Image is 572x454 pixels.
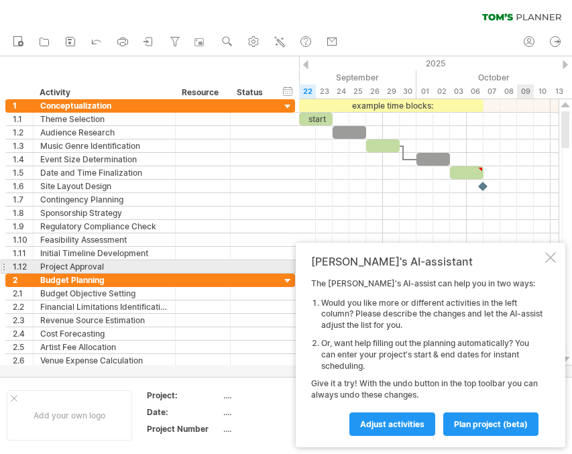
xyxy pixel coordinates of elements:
li: Would you like more or different activities in the left column? Please describe the changes and l... [321,298,542,331]
div: Wednesday, 24 September 2025 [333,84,349,99]
a: Adjust activities [349,412,435,436]
div: Conceptualization [40,99,168,112]
div: Tuesday, 30 September 2025 [400,84,416,99]
a: plan project (beta) [443,412,538,436]
div: Resource [182,86,223,99]
div: 1.8 [13,207,33,219]
div: Monday, 22 September 2025 [299,84,316,99]
div: 2.5 [13,341,33,353]
div: Friday, 3 October 2025 [450,84,467,99]
div: Project Number [147,423,221,435]
div: Artist Fee Allocation [40,341,168,353]
div: Initial Timeline Development [40,247,168,260]
div: Event Size Determination [40,153,168,166]
div: Monday, 29 September 2025 [383,84,400,99]
div: Cost Forecasting [40,327,168,340]
div: 2 [13,274,33,286]
div: Project Approval [40,260,168,273]
div: Thursday, 2 October 2025 [433,84,450,99]
div: Status [237,86,266,99]
div: 1.11 [13,247,33,260]
div: 1.1 [13,113,33,125]
div: 2.6 [13,354,33,367]
span: plan project (beta) [454,419,528,429]
div: Friday, 10 October 2025 [534,84,551,99]
div: The [PERSON_NAME]'s AI-assist can help you in two ways: Give it a try! With the undo button in th... [311,278,542,435]
div: 1.7 [13,193,33,206]
div: Monday, 13 October 2025 [551,84,567,99]
div: Date: [147,406,221,418]
div: [PERSON_NAME]'s AI-assistant [311,255,542,268]
div: 1.10 [13,233,33,246]
div: 2.3 [13,314,33,327]
div: 1.4 [13,153,33,166]
div: start [299,113,333,125]
div: example time blocks: [299,99,483,112]
div: Revenue Source Estimation [40,314,168,327]
div: Contingency Planning [40,193,168,206]
div: Thursday, 9 October 2025 [517,84,534,99]
div: 1.3 [13,139,33,152]
div: Venue Expense Calculation [40,354,168,367]
div: Project: [147,390,221,401]
div: 1 [13,99,33,112]
div: 1.6 [13,180,33,192]
div: Monday, 6 October 2025 [467,84,483,99]
div: .... [223,390,336,401]
div: Wednesday, 1 October 2025 [416,84,433,99]
div: 1.9 [13,220,33,233]
div: Regulatory Compliance Check [40,220,168,233]
div: Theme Selection [40,113,168,125]
div: Date and Time Finalization [40,166,168,179]
div: Thursday, 25 September 2025 [349,84,366,99]
div: Sponsorship Strategy [40,207,168,219]
div: Site Layout Design [40,180,168,192]
div: 1.2 [13,126,33,139]
div: Budget Objective Setting [40,287,168,300]
div: Tuesday, 7 October 2025 [483,84,500,99]
div: Budget Planning [40,274,168,286]
div: Activity [40,86,168,99]
div: 1.5 [13,166,33,179]
div: Feasibility Assessment [40,233,168,246]
div: Financial Limitations Identification [40,300,168,313]
span: Adjust activities [360,419,424,429]
div: Friday, 26 September 2025 [366,84,383,99]
li: Or, want help filling out the planning automatically? You can enter your project's start & end da... [321,338,542,372]
div: Music Genre Identification [40,139,168,152]
div: Tuesday, 23 September 2025 [316,84,333,99]
div: Audience Research [40,126,168,139]
div: Add your own logo [7,390,132,441]
div: 2.4 [13,327,33,340]
div: 1.12 [13,260,33,273]
div: 2.2 [13,300,33,313]
div: Wednesday, 8 October 2025 [500,84,517,99]
div: .... [223,406,336,418]
div: .... [223,423,336,435]
div: 2.1 [13,287,33,300]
